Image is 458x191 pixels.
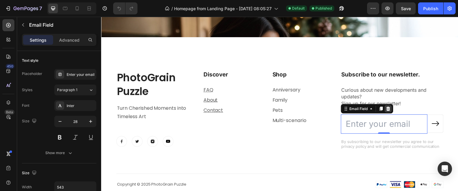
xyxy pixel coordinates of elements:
div: Inter [67,103,95,109]
div: Open Intercom Messenger [438,162,452,176]
div: Email Field [249,90,270,96]
div: Enter your email [67,72,95,77]
button: Save [396,2,416,14]
span: Homepage from Landing Page - [DATE] 08:05:27 [174,5,272,12]
div: Text style [22,58,38,63]
button: Publish [418,2,443,14]
div: Size [22,169,38,177]
p: Discover [103,55,162,62]
div: Show more [45,150,73,156]
div: Undo/Redo [113,2,137,14]
button: Show more [22,148,96,158]
img: Alt Image [252,166,345,173]
button: Paragraph 1 [54,85,96,95]
div: Placeholder [22,71,42,76]
span: Default [292,6,305,11]
p: Copyright © 2025 PhotoGrain Puzzle [16,167,178,172]
div: Publish [423,5,438,12]
p: Settings [30,37,47,43]
a: FAQ [103,70,113,77]
span: Save [401,6,411,11]
iframe: Design area [101,17,458,191]
p: Family [173,81,231,88]
div: Beta [5,110,14,115]
p: Advanced [59,37,80,43]
p: Multi-scenario [173,102,231,108]
h2: Shop [172,54,232,63]
span: Paragraph 1 [57,87,77,93]
div: 450 [6,64,14,69]
a: Contact [103,91,123,98]
div: Font [22,103,29,108]
div: Width [22,184,32,190]
span: Published [315,6,332,11]
p: Email Field [29,21,94,28]
input: Enter your email [242,99,329,118]
span: / [171,5,173,12]
p: Anniversary [173,71,231,77]
a: About [103,81,117,88]
p: 7 [39,5,42,12]
div: Styles [22,87,32,93]
button: 7 [2,2,45,14]
p: Subscribe to our newsletter. [242,55,345,62]
div: Size [22,117,38,125]
p: Pets [173,91,231,98]
p: Curious about new developments and updates? Sign up for our newsletter! [242,71,345,91]
p: By subscribing to our newsletter you agree to our privacy policy and will get commercial communic... [242,124,345,134]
